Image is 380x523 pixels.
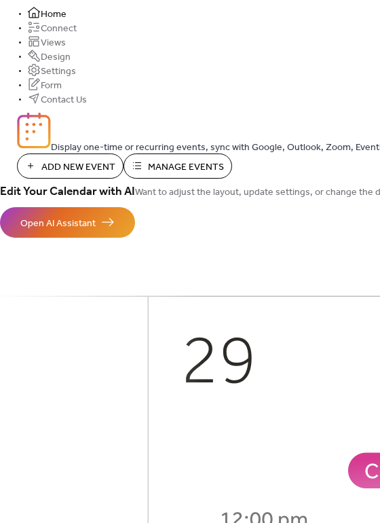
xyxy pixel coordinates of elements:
[20,216,96,230] span: Open AI Assistant
[41,160,115,174] span: Add New Event
[41,35,66,50] span: Views
[27,82,62,88] a: Form
[27,24,77,31] a: Connect
[27,96,87,103] a: Contact Us
[148,160,224,174] span: Manage Events
[41,64,76,78] span: Settings
[123,154,232,179] button: Manage Events
[17,112,51,149] img: logo_icon.svg
[41,21,77,35] span: Connect
[41,50,71,64] span: Design
[27,39,66,46] a: Views
[27,67,76,74] a: Settings
[41,7,66,21] span: Home
[41,92,87,107] span: Contact Us
[27,53,71,60] a: Design
[17,154,123,179] button: Add New Event
[41,78,62,92] span: Form
[27,10,66,17] a: Home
